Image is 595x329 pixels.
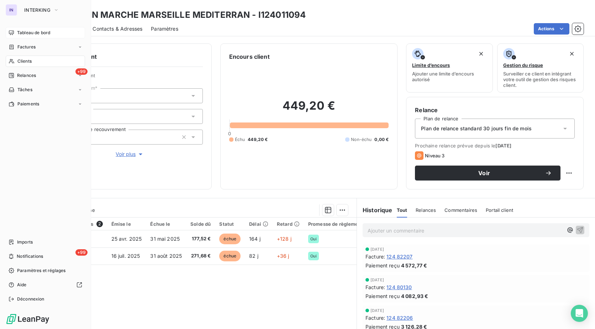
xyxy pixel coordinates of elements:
span: 124 82207 [386,253,412,260]
button: Actions [534,23,569,35]
span: 124 80130 [386,283,412,291]
span: Clients [17,58,32,64]
span: [DATE] [370,247,384,251]
span: Facture : [365,283,385,291]
button: Limite d’encoursAjouter une limite d’encours autorisé [406,43,493,93]
span: Tableau de bord [17,30,50,36]
h6: Encours client [229,52,270,61]
span: Échu [235,136,245,143]
img: Logo LeanPay [6,313,50,325]
span: Gestion du risque [503,62,543,68]
span: +99 [75,249,88,256]
span: [DATE] [370,308,384,313]
span: Relances [17,72,36,79]
h3: SPL MIN MARCHE MARSEILLE MEDITERRAN - I124011094 [63,9,306,21]
span: Imports [17,239,33,245]
span: Paramètres et réglages [17,267,65,274]
span: Commentaires [444,207,477,213]
span: [DATE] [370,278,384,282]
div: Statut [219,221,241,227]
span: 271,68 € [190,252,211,260]
span: 82 j [249,253,258,259]
span: Propriétés Client [57,73,203,83]
h6: Informations client [43,52,203,61]
div: Solde dû [190,221,211,227]
span: 31 mai 2025 [150,236,180,242]
span: 164 j [249,236,260,242]
span: 449,20 € [248,136,268,143]
span: 177,52 € [190,235,211,242]
span: Tâches [17,87,32,93]
span: Plan de relance standard 30 jours fin de mois [421,125,532,132]
div: IN [6,4,17,16]
span: Notifications [17,253,43,260]
span: Facture : [365,253,385,260]
span: Paiement reçu [365,292,400,300]
span: Non-échu [351,136,372,143]
h2: 449,20 € [229,99,389,120]
span: Tout [397,207,407,213]
span: 0,00 € [374,136,389,143]
span: Paiement reçu [365,262,400,269]
button: Voir plus [57,150,203,158]
span: Limite d’encours [412,62,450,68]
div: Émise le [111,221,142,227]
button: Gestion du risqueSurveiller ce client en intégrant votre outil de gestion des risques client. [497,43,584,93]
span: 4 572,77 € [401,262,427,269]
span: Aide [17,282,27,288]
h6: Relance [415,106,575,114]
span: +36 j [277,253,289,259]
span: INTERKING [24,7,51,13]
div: Échue le [150,221,182,227]
span: Voir plus [116,151,144,158]
span: 16 juil. 2025 [111,253,140,259]
span: Déconnexion [17,296,44,302]
span: +99 [75,68,88,75]
h6: Historique [357,206,393,214]
span: Niveau 3 [425,153,444,158]
span: Paiements [17,101,39,107]
span: Ajouter une limite d’encours autorisé [412,71,486,82]
span: Portail client [486,207,513,213]
span: 4 082,93 € [401,292,428,300]
span: 0 [228,131,231,136]
div: Promesse de règlement [308,221,363,227]
span: Prochaine relance prévue depuis le [415,143,575,148]
span: Contacts & Adresses [93,25,142,32]
span: +128 j [277,236,291,242]
span: 2 [96,221,103,227]
span: Factures [17,44,36,50]
span: échue [219,251,241,261]
button: Voir [415,166,560,181]
span: Oui [310,254,317,258]
span: [DATE] [495,143,511,148]
span: 124 82206 [386,314,413,322]
div: Open Intercom Messenger [571,305,588,322]
div: Délai [249,221,268,227]
span: Paramètres [151,25,178,32]
span: Facture : [365,314,385,322]
span: Voir [423,170,545,176]
a: Aide [6,279,85,291]
span: Relances [416,207,436,213]
span: 25 avr. 2025 [111,236,142,242]
span: Surveiller ce client en intégrant votre outil de gestion des risques client. [503,71,578,88]
span: Oui [310,237,317,241]
span: 31 août 2025 [150,253,182,259]
div: Retard [277,221,300,227]
span: échue [219,234,241,244]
